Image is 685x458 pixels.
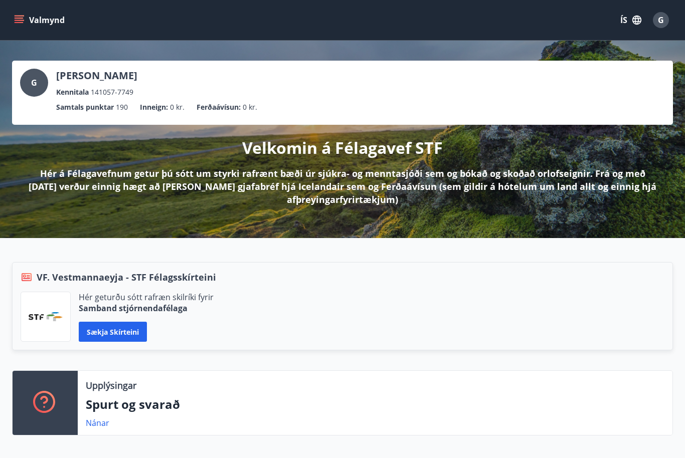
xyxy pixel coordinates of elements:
[91,87,133,98] span: 141057-7749
[86,396,664,413] p: Spurt og svarað
[140,102,168,113] p: Inneign :
[615,11,647,29] button: ÍS
[243,102,257,113] span: 0 kr.
[29,312,63,321] img: vjCaq2fThgY3EUYqSgpjEiBg6WP39ov69hlhuPVN.png
[649,8,673,32] button: G
[116,102,128,113] span: 190
[12,11,69,29] button: menu
[86,417,109,428] a: Nánar
[56,69,137,83] p: [PERSON_NAME]
[197,102,241,113] p: Ferðaávísun :
[242,137,443,159] p: Velkomin á Félagavef STF
[79,303,214,314] p: Samband stjórnendafélaga
[56,102,114,113] p: Samtals punktar
[79,322,147,342] button: Sækja skírteini
[56,87,89,98] p: Kennitala
[86,379,136,392] p: Upplýsingar
[37,271,216,284] span: VF. Vestmannaeyja - STF Félagsskírteini
[31,77,37,88] span: G
[28,167,657,206] p: Hér á Félagavefnum getur þú sótt um styrki rafrænt bæði úr sjúkra- og menntasjóði sem og bókað og...
[170,102,185,113] span: 0 kr.
[79,292,214,303] p: Hér geturðu sótt rafræn skilríki fyrir
[658,15,664,26] span: G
